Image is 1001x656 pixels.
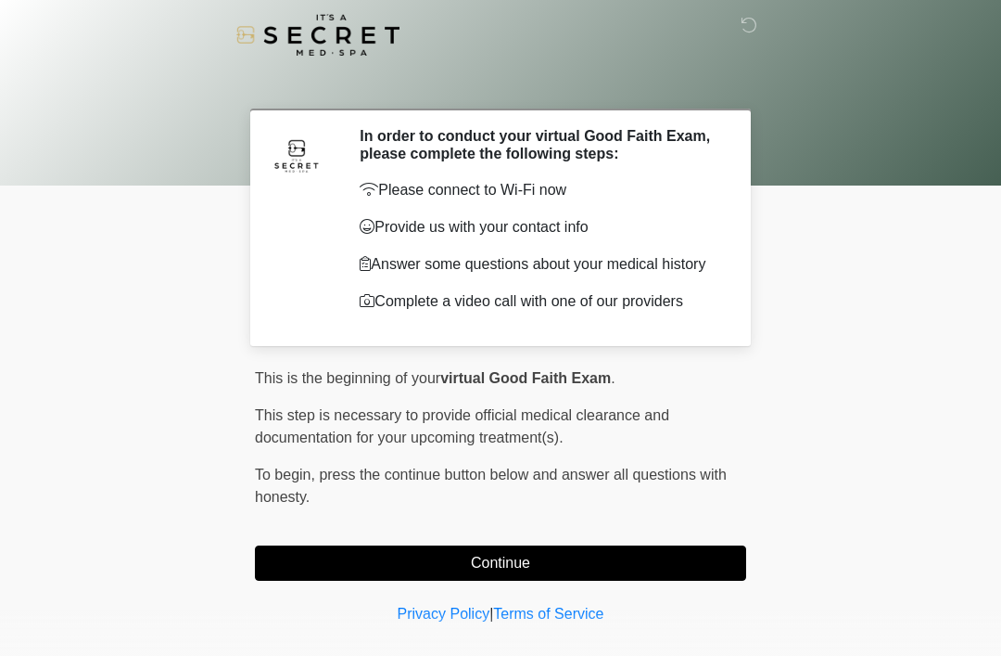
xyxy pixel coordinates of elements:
[360,253,718,276] p: Answer some questions about your medical history
[255,467,727,505] span: press the continue button below and answer all questions with honesty.
[489,606,493,622] a: |
[440,370,611,386] strong: virtual Good Faith Exam
[493,606,603,622] a: Terms of Service
[255,370,440,386] span: This is the beginning of your
[241,67,760,101] h1: ‎ ‎
[360,127,718,162] h2: In order to conduct your virtual Good Faith Exam, please complete the following steps:
[269,127,324,183] img: Agent Avatar
[611,370,615,386] span: .
[255,546,746,581] button: Continue
[255,407,669,445] span: This step is necessary to provide official medical clearance and documentation for your upcoming ...
[360,216,718,238] p: Provide us with your contact info
[398,606,490,622] a: Privacy Policy
[360,290,718,313] p: Complete a video call with one of our providers
[360,179,718,201] p: Please connect to Wi-Fi now
[236,14,399,56] img: It's A Secret Med Spa Logo
[255,467,319,482] span: To begin,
